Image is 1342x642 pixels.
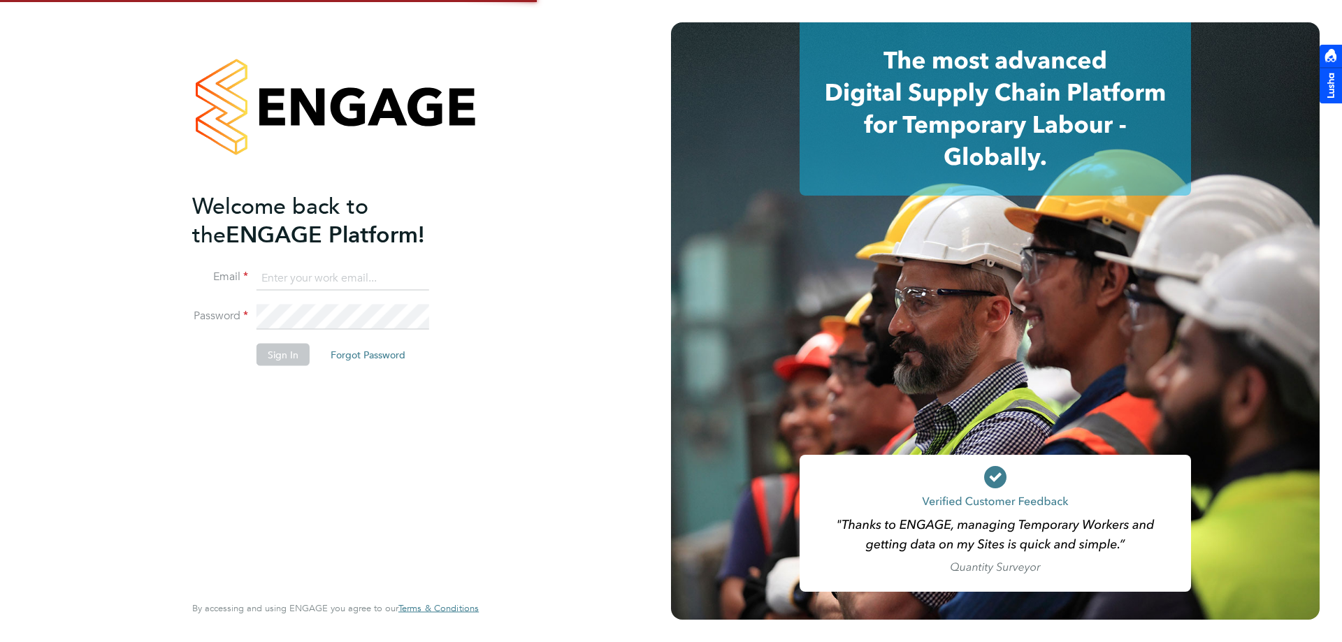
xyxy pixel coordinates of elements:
[192,191,465,249] h2: ENGAGE Platform!
[192,602,479,614] span: By accessing and using ENGAGE you agree to our
[257,265,429,291] input: Enter your work email...
[319,344,417,366] button: Forgot Password
[398,603,479,614] a: Terms & Conditions
[398,602,479,614] span: Terms & Conditions
[192,270,248,284] label: Email
[192,192,368,248] span: Welcome back to the
[192,309,248,323] label: Password
[257,344,310,366] button: Sign In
